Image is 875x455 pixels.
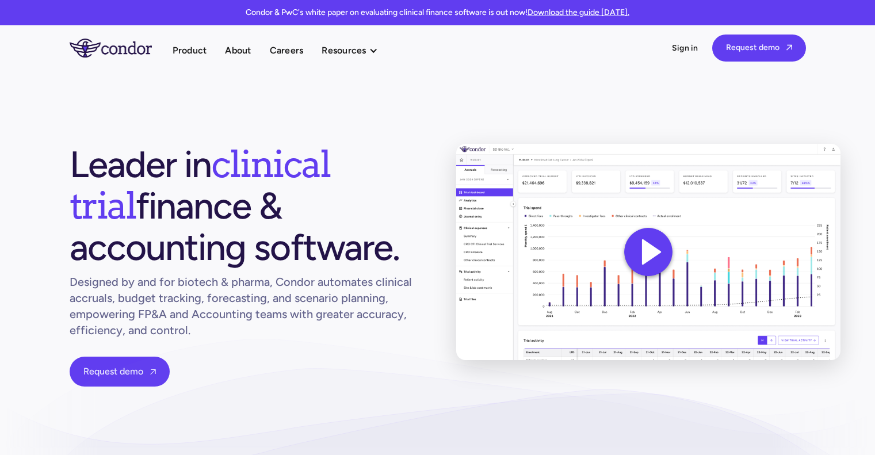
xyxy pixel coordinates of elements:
span:  [786,44,792,51]
h1: Leader in finance & accounting software. [70,144,419,268]
a: Product [173,43,207,58]
span: clinical trial [70,142,330,228]
a: Download the guide [DATE]. [528,7,629,17]
a: home [70,39,173,57]
div: Resources [322,43,366,58]
a: Request demo [70,357,170,387]
h1: Designed by and for biotech & pharma, Condor automates clinical accruals, budget tracking, foreca... [70,274,419,338]
a: About [225,43,251,58]
a: Request demo [712,35,806,62]
a: Sign in [672,43,698,54]
a: Careers [270,43,304,58]
div: Resources [322,43,389,58]
p: Condor & PwC's white paper on evaluating clinical finance software is out now! [246,7,629,18]
span:  [150,368,156,376]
